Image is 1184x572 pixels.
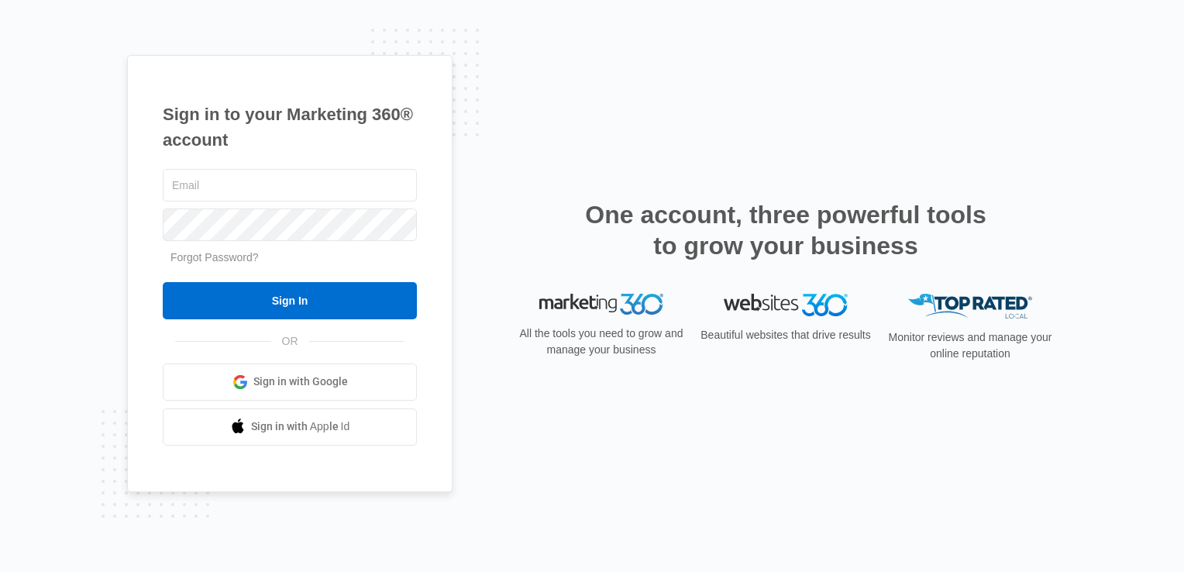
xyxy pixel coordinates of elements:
[251,419,350,435] span: Sign in with Apple Id
[724,294,848,316] img: Websites 360
[580,199,991,261] h2: One account, three powerful tools to grow your business
[908,294,1032,319] img: Top Rated Local
[163,364,417,401] a: Sign in with Google
[163,169,417,202] input: Email
[163,102,417,153] h1: Sign in to your Marketing 360® account
[253,374,348,390] span: Sign in with Google
[163,282,417,319] input: Sign In
[170,251,259,264] a: Forgot Password?
[163,408,417,446] a: Sign in with Apple Id
[515,326,688,358] p: All the tools you need to grow and manage your business
[883,329,1057,362] p: Monitor reviews and manage your online reputation
[699,327,873,343] p: Beautiful websites that drive results
[271,333,309,350] span: OR
[539,294,663,315] img: Marketing 360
